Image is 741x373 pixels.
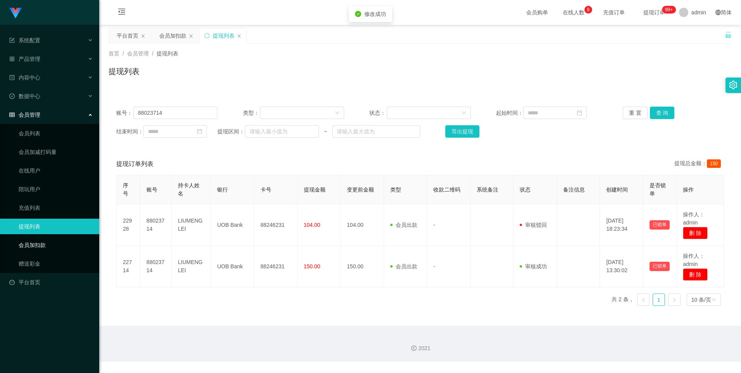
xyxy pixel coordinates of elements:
[116,109,133,117] span: 账号：
[650,182,666,197] span: 是否锁单
[650,220,670,230] button: 已锁单
[19,144,93,160] a: 会员加减打码量
[341,204,384,246] td: 104.00
[683,253,705,267] span: 操作人：admin
[152,50,153,57] span: /
[668,294,681,306] li: 下一页
[211,246,254,287] td: UOB Bank
[217,186,228,193] span: 银行
[433,186,460,193] span: 收款二维码
[116,128,143,136] span: 结束时间：
[390,222,417,228] span: 会员出款
[9,112,40,118] span: 会员管理
[127,50,149,57] span: 会员管理
[109,0,135,25] i: 图标: menu-fold
[117,204,140,246] td: 22928
[105,344,735,352] div: 2021
[587,6,590,14] p: 8
[9,75,15,80] i: 图标: profile
[477,186,498,193] span: 系统备注
[653,294,665,306] li: 1
[683,227,708,239] button: 删 除
[304,263,321,269] span: 150.00
[140,246,172,287] td: 88023714
[520,222,547,228] span: 审核驳回
[9,74,40,81] span: 内容中心
[672,298,677,302] i: 图标: right
[520,263,547,269] span: 审核成功
[141,34,145,38] i: 图标: close
[712,297,716,303] i: 图标: down
[245,125,319,138] input: 请输入最小值为
[725,31,732,38] i: 图标: unlock
[674,159,724,169] div: 提现总金额：
[146,186,157,193] span: 账号
[390,263,417,269] span: 会员出款
[19,200,93,216] a: 充值列表
[9,275,93,290] a: 图标: dashboard平台首页
[577,110,582,116] i: 图标: calendar
[637,294,650,306] li: 上一页
[639,10,669,15] span: 提现订单
[691,294,711,306] div: 10 条/页
[650,262,670,271] button: 已锁单
[662,6,676,14] sup: 1184
[9,93,40,99] span: 数据中心
[364,11,386,17] span: 修改成功
[599,10,629,15] span: 充值订单
[178,182,200,197] span: 持卡人姓名
[116,159,153,169] span: 提现订单列表
[197,129,202,134] i: 图标: calendar
[707,159,721,168] span: 150
[520,186,531,193] span: 状态
[189,34,193,38] i: 图标: close
[204,33,210,38] i: 图标: sync
[341,246,384,287] td: 150.00
[653,294,665,306] a: 1
[19,219,93,234] a: 提现列表
[211,204,254,246] td: UOB Bank
[9,38,15,43] i: 图标: form
[213,28,234,43] div: 提现列表
[559,10,588,15] span: 在线人数
[433,222,435,228] span: -
[355,11,361,17] i: icon: check-circle
[172,204,211,246] td: LIUMENGLEI
[19,237,93,253] a: 会员加扣款
[109,50,119,57] span: 首页
[237,34,241,38] i: 图标: close
[606,186,628,193] span: 创建时间
[123,182,128,197] span: 序号
[109,66,140,77] h1: 提现列表
[9,37,40,43] span: 系统配置
[319,128,332,136] span: ~
[260,186,271,193] span: 卡号
[122,50,124,57] span: /
[19,126,93,141] a: 会员列表
[172,246,211,287] td: LIUMENGLEI
[650,107,675,119] button: 查 询
[623,107,648,119] button: 重 置
[304,222,321,228] span: 104.00
[117,246,140,287] td: 22714
[254,246,298,287] td: 88246231
[347,186,374,193] span: 变更前金额
[584,6,592,14] sup: 8
[304,186,326,193] span: 提现金额
[390,186,401,193] span: 类型
[9,8,22,19] img: logo.9652507e.png
[600,246,643,287] td: [DATE] 13:30:02
[563,186,585,193] span: 备注信息
[19,181,93,197] a: 陪玩用户
[140,204,172,246] td: 88023714
[157,50,178,57] span: 提现列表
[254,204,298,246] td: 88246231
[217,128,245,136] span: 提现区间：
[19,256,93,271] a: 赠送彩金
[9,93,15,99] i: 图标: check-circle-o
[159,28,186,43] div: 会员加扣款
[411,345,417,351] i: 图标: copyright
[335,111,339,116] i: 图标: down
[445,125,479,138] button: 导出提现
[729,81,738,89] i: 图标: setting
